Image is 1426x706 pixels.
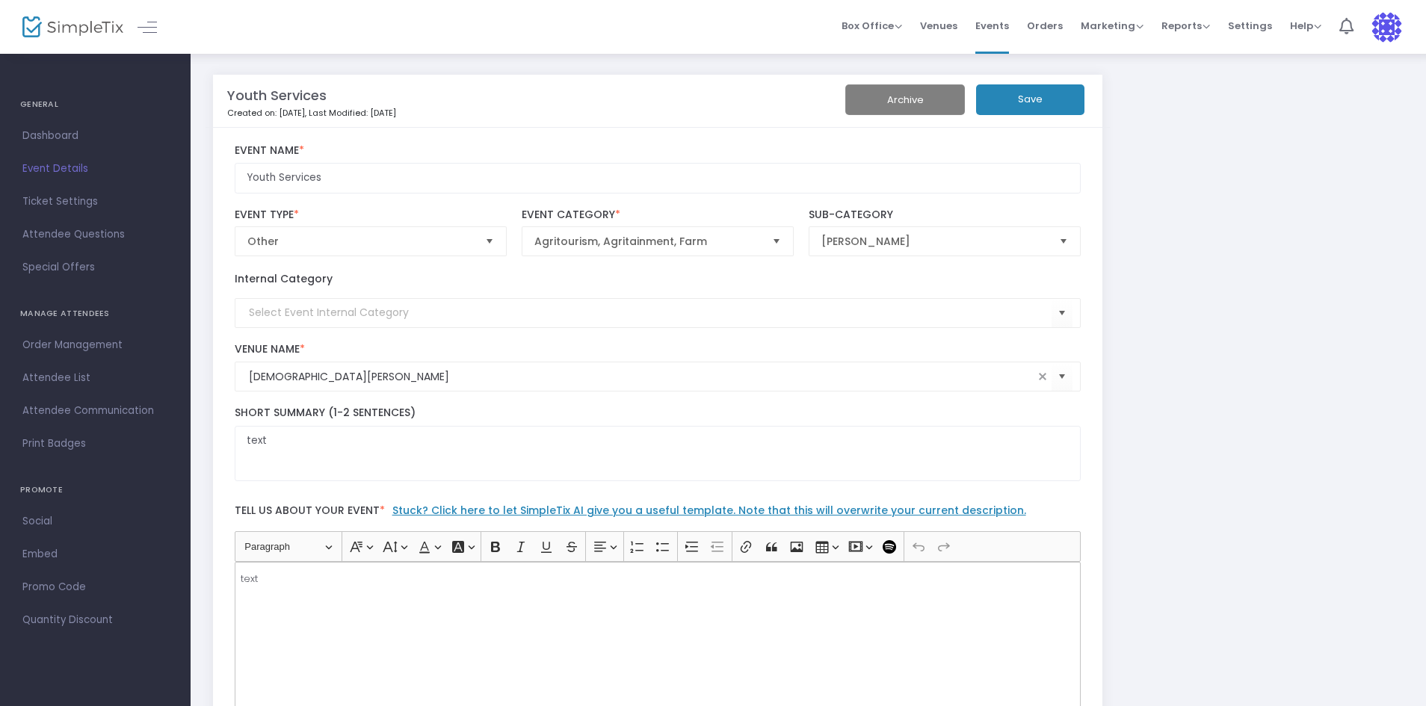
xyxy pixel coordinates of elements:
button: Save [976,84,1084,115]
span: Help [1290,19,1321,33]
span: Special Offers [22,258,168,277]
span: , Last Modified: [DATE] [305,107,396,119]
button: Select [766,227,787,256]
h4: GENERAL [20,90,170,120]
button: Select [479,227,500,256]
span: Attendee List [22,368,168,388]
span: Order Management [22,335,168,355]
label: Event Category [522,208,794,222]
span: Social [22,512,168,531]
span: Ticket Settings [22,192,168,211]
span: clear [1034,368,1052,385]
span: Attendee Communication [22,401,168,421]
span: Embed [22,545,168,564]
button: Paragraph [238,535,339,558]
span: Paragraph [244,538,322,556]
div: Editor toolbar [235,531,1081,561]
span: Reports [1161,19,1210,33]
label: Sub-Category [809,208,1081,222]
span: Dashboard [22,126,168,146]
span: Short Summary (1-2 Sentences) [235,405,416,420]
span: Print Badges [22,434,168,453]
span: Orders [1027,7,1063,45]
p: text [241,572,1074,586]
h4: MANAGE ATTENDEES [20,299,170,329]
label: Venue Name [235,343,1081,356]
span: Venues [920,7,957,45]
span: Events [975,7,1009,45]
span: Other [247,234,474,249]
label: Internal Category [235,271,333,287]
span: Promo Code [22,578,168,597]
span: Settings [1228,7,1272,45]
button: Select [1052,297,1072,328]
label: Event Type [235,208,507,222]
span: Quantity Discount [22,610,168,630]
input: Select Venue [249,369,1034,385]
button: Archive [845,84,965,115]
button: Select [1052,362,1072,392]
label: Event Name [235,144,1081,158]
span: Event Details [22,159,168,179]
a: Stuck? Click here to let SimpleTix AI give you a useful template. Note that this will overwrite y... [392,503,1026,518]
h4: PROMOTE [20,475,170,505]
button: Select [1053,227,1074,256]
input: Select Event Internal Category [249,305,1052,321]
label: Tell us about your event [227,496,1088,531]
span: Box Office [842,19,902,33]
span: [PERSON_NAME] [821,234,1048,249]
input: Enter Event Name [235,163,1081,193]
span: Marketing [1081,19,1143,33]
span: Agritourism, Agritainment, Farm [534,234,761,249]
m-panel-title: Youth Services [227,85,327,105]
p: Created on: [DATE] [227,107,801,120]
span: Attendee Questions [22,225,168,244]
